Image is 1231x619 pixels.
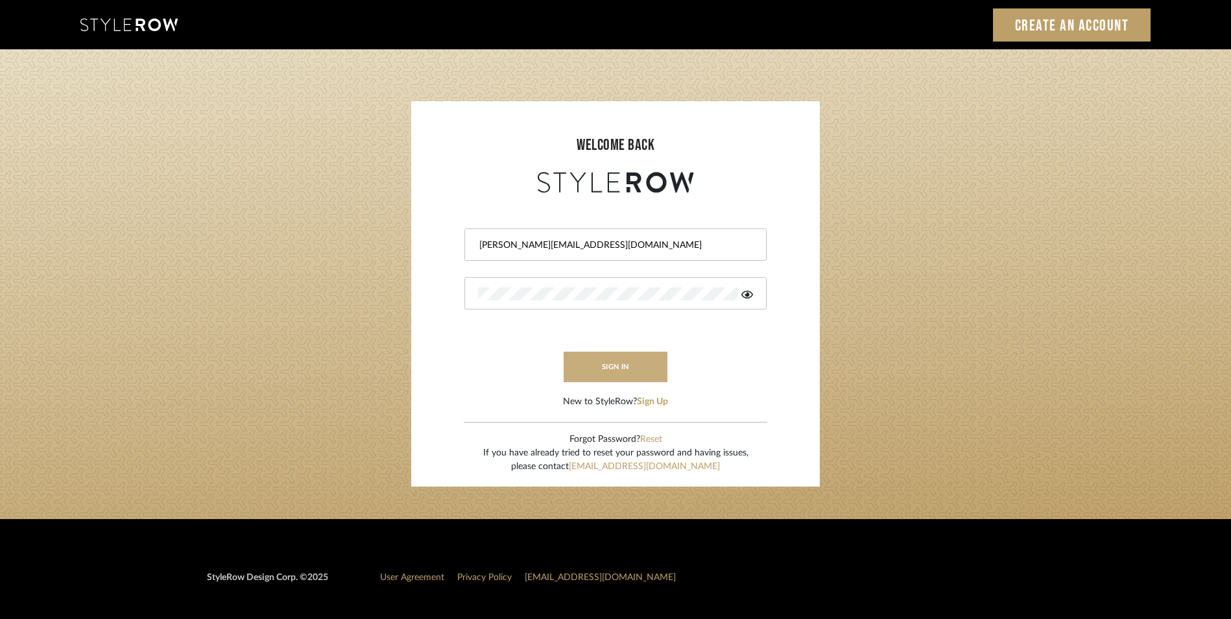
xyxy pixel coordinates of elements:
[478,239,750,252] input: Email Address
[569,462,720,471] a: [EMAIL_ADDRESS][DOMAIN_NAME]
[525,573,676,582] a: [EMAIL_ADDRESS][DOMAIN_NAME]
[564,352,667,382] button: sign in
[483,446,748,474] div: If you have already tried to reset your password and having issues, please contact
[457,573,512,582] a: Privacy Policy
[207,571,328,595] div: StyleRow Design Corp. ©2025
[563,395,668,409] div: New to StyleRow?
[483,433,748,446] div: Forgot Password?
[424,134,807,157] div: welcome back
[380,573,444,582] a: User Agreement
[993,8,1151,42] a: Create an Account
[640,433,662,446] button: Reset
[637,395,668,409] button: Sign Up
